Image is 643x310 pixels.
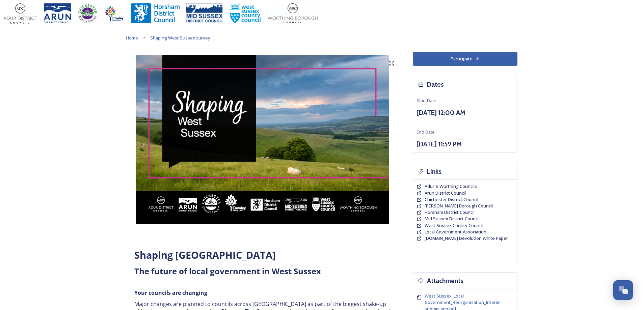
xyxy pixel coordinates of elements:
[134,289,207,297] strong: Your councils are changing
[131,3,180,24] img: Horsham%20DC%20Logo.jpg
[417,108,514,118] h3: [DATE] 12:00 AM
[186,3,223,24] img: 150ppimsdc%20logo%20blue.png
[425,222,483,228] span: West Sussex County Council
[427,167,441,176] h3: Links
[425,229,486,235] a: Local Government Association
[126,34,138,42] a: Home
[613,280,633,300] button: Open Chat
[427,276,463,286] h3: Attachments
[150,34,210,42] a: Shaping West Sussex survey
[425,222,483,229] a: West Sussex County Council
[126,35,138,41] span: Home
[78,3,97,24] img: CDC%20Logo%20-%20you%20may%20have%20a%20better%20version.jpg
[425,196,478,203] a: Chichester District Council
[104,3,124,24] img: Crawley%20BC%20logo.jpg
[134,265,321,277] strong: The future of local government in West Sussex
[425,183,477,190] a: Adur & Worthing Councils
[425,196,478,202] span: Chichester District Council
[417,97,436,104] span: Start Date
[150,35,210,41] span: Shaping West Sussex survey
[3,3,37,24] img: Adur%20logo%20%281%29.jpeg
[230,3,261,24] img: WSCCPos-Spot-25mm.jpg
[413,52,517,66] button: Participate
[425,235,508,241] span: [DOMAIN_NAME] Devolution White Paper
[425,183,477,189] span: Adur & Worthing Councils
[425,209,475,216] a: Horsham District Council
[134,248,276,261] strong: Shaping [GEOGRAPHIC_DATA]
[425,235,508,242] a: [DOMAIN_NAME] Devolution White Paper
[427,80,444,89] h3: Dates
[417,139,514,149] h3: [DATE] 11:59 PM
[417,129,435,135] span: End Date
[44,3,71,24] img: Arun%20District%20Council%20logo%20blue%20CMYK.jpg
[425,203,493,209] a: [PERSON_NAME] Borough Council
[425,216,480,222] a: Mid Sussex District Council
[425,209,475,215] span: Horsham District Council
[268,3,318,24] img: Worthing_Adur%20%281%29.jpg
[425,190,466,196] a: Arun District Council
